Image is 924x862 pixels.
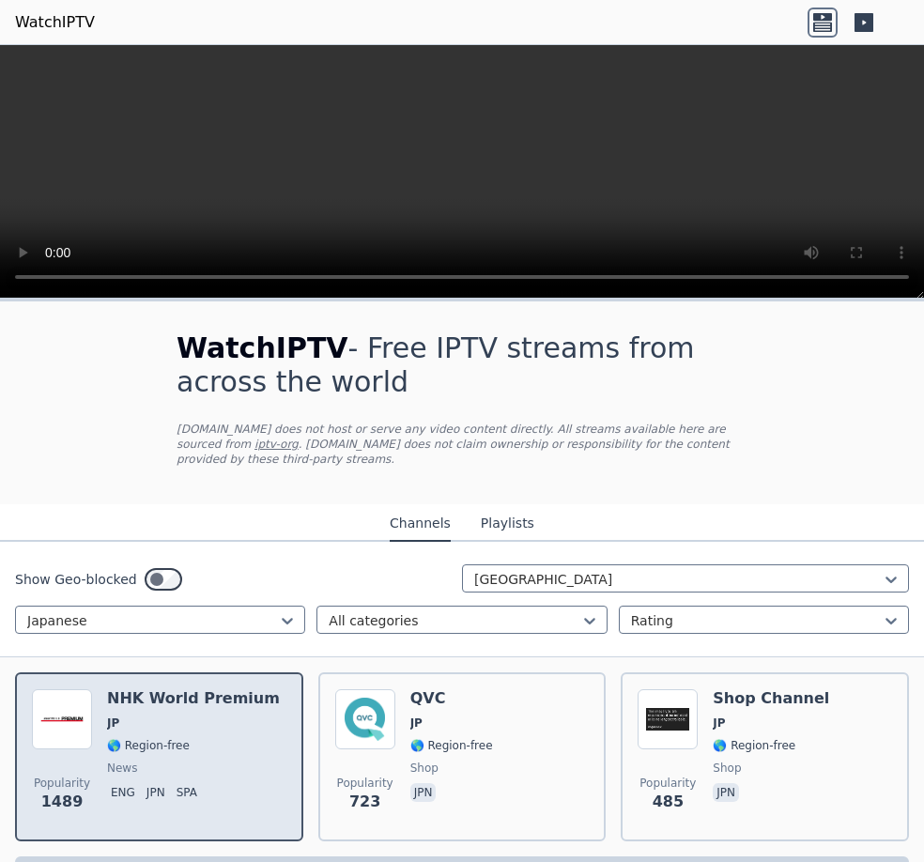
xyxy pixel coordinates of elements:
span: 🌎 Region-free [107,738,190,753]
span: shop [410,761,439,776]
p: eng [107,783,139,802]
h6: QVC [410,689,493,708]
span: JP [107,716,119,731]
h6: Shop Channel [713,689,829,708]
img: NHK World Premium [32,689,92,749]
span: 🌎 Region-free [713,738,795,753]
p: jpn [410,783,437,802]
span: JP [713,716,725,731]
span: WatchIPTV [177,331,348,364]
span: 🌎 Region-free [410,738,493,753]
h1: - Free IPTV streams from across the world [177,331,747,399]
label: Show Geo-blocked [15,570,137,589]
button: Playlists [481,506,534,542]
span: 1489 [41,791,84,813]
span: JP [410,716,423,731]
p: [DOMAIN_NAME] does not host or serve any video content directly. All streams available here are s... [177,422,747,467]
a: WatchIPTV [15,11,95,34]
span: Popularity [639,776,696,791]
span: shop [713,761,741,776]
img: QVC [335,689,395,749]
img: Shop Channel [638,689,698,749]
a: iptv-org [254,438,299,451]
span: 485 [653,791,684,813]
p: spa [173,783,201,802]
button: Channels [390,506,451,542]
span: Popularity [34,776,90,791]
span: 723 [349,791,380,813]
h6: NHK World Premium [107,689,280,708]
span: news [107,761,137,776]
span: Popularity [337,776,393,791]
p: jpn [713,783,739,802]
p: jpn [143,783,169,802]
